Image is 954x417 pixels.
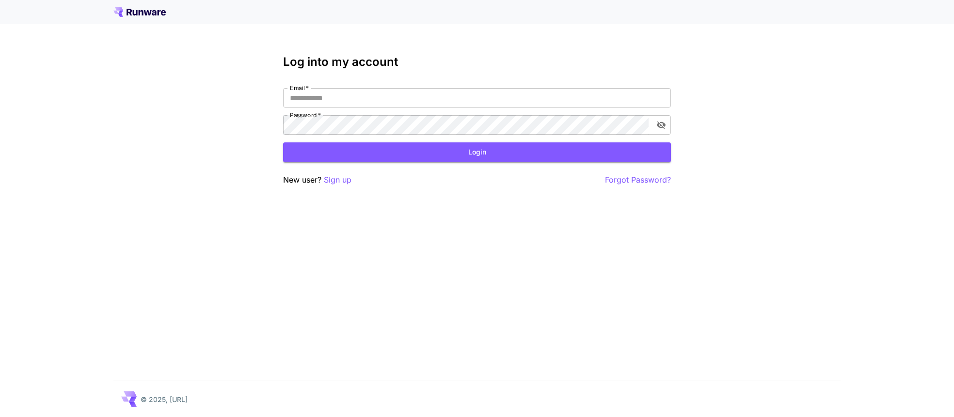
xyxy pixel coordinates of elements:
[283,142,671,162] button: Login
[324,174,351,186] button: Sign up
[283,55,671,69] h3: Log into my account
[605,174,671,186] button: Forgot Password?
[141,394,188,404] p: © 2025, [URL]
[290,111,321,119] label: Password
[652,116,670,134] button: toggle password visibility
[283,174,351,186] p: New user?
[290,84,309,92] label: Email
